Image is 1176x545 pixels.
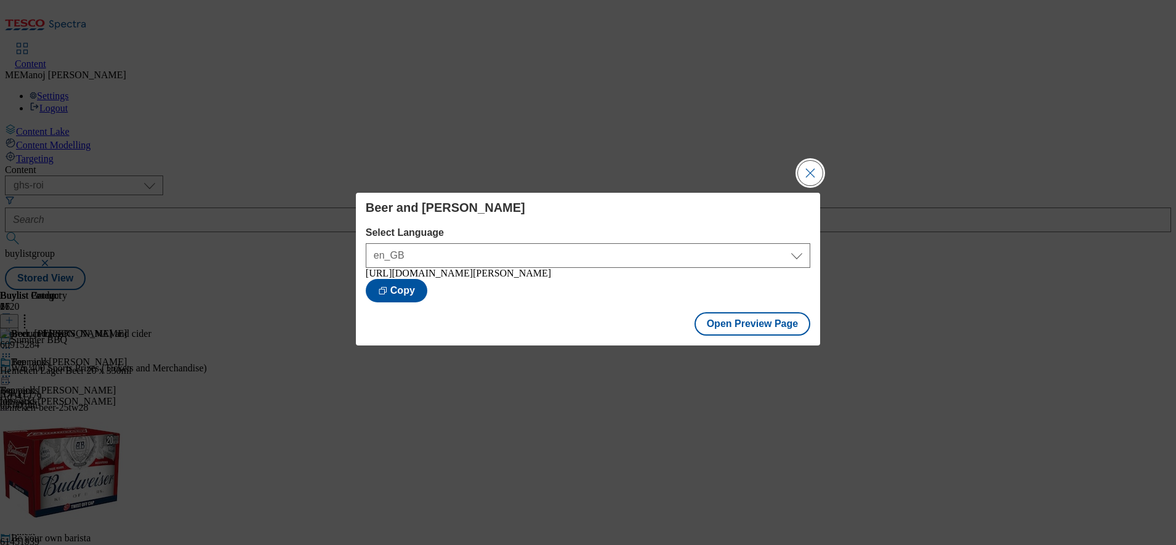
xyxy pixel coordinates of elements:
div: Modal [356,193,820,345]
h4: Beer and [PERSON_NAME] [366,200,810,215]
div: [URL][DOMAIN_NAME][PERSON_NAME] [366,268,810,279]
label: Select Language [366,227,810,238]
button: Copy [366,279,427,302]
button: Close Modal [798,161,823,185]
button: Open Preview Page [695,312,811,336]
